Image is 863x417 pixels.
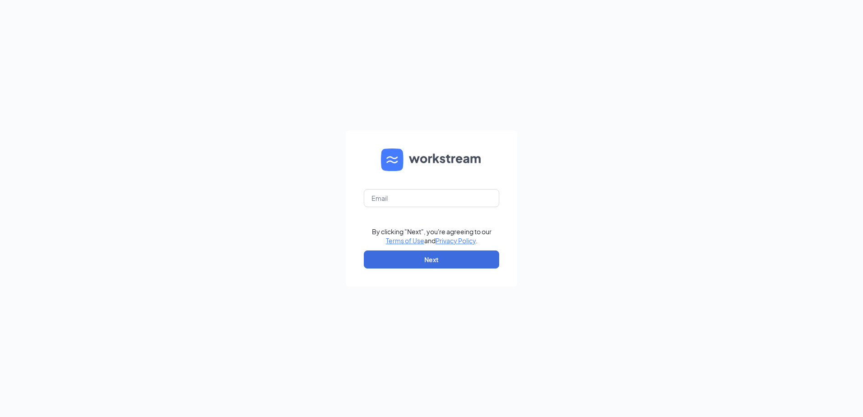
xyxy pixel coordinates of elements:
input: Email [364,189,499,207]
a: Terms of Use [386,236,424,245]
button: Next [364,250,499,269]
a: Privacy Policy [436,236,476,245]
img: WS logo and Workstream text [381,148,482,171]
div: By clicking "Next", you're agreeing to our and . [372,227,492,245]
